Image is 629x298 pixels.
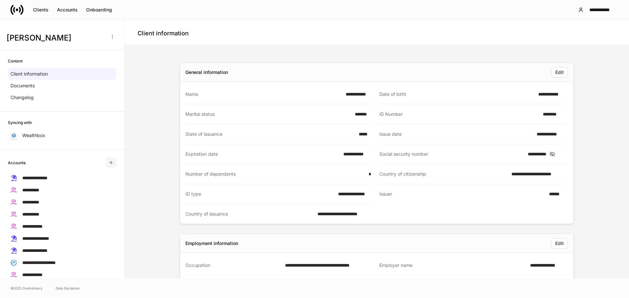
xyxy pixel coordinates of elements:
div: Clients [33,7,48,13]
button: Accounts [53,5,82,15]
button: Edit [551,238,568,249]
h4: Client information [138,29,189,37]
div: Date of birth [379,91,534,97]
button: Onboarding [82,5,116,15]
div: Issue date [379,131,533,137]
p: Wealthbox [22,132,45,139]
span: © 2025 OneAdvisory [10,286,43,291]
div: Issuer [379,191,545,198]
a: Data Disclaimer [56,286,80,291]
a: Wealthbox [8,130,116,141]
div: ID type [185,191,334,197]
h6: Syncing with [8,119,32,126]
div: State of issuance [185,131,355,137]
div: Expiration date [185,151,339,157]
p: Documents [10,82,35,89]
div: Accounts [57,7,78,13]
div: Name [185,91,342,97]
div: General information [185,69,228,76]
div: Employment information [185,240,238,247]
p: Client information [10,71,48,77]
div: Marital status [185,111,351,117]
p: Changelog [10,94,34,101]
h3: [PERSON_NAME] [7,33,105,43]
a: Documents [8,80,116,92]
button: Clients [29,5,53,15]
div: Edit [555,240,564,247]
div: ID Number [379,111,539,117]
div: Country of issuance [185,211,314,217]
div: Onboarding [86,7,112,13]
div: Employer name [379,262,526,269]
div: Social security number [379,151,524,157]
h6: Accounts [8,160,26,166]
h6: Content [8,58,23,64]
button: Edit [551,67,568,78]
a: Changelog [8,92,116,103]
div: Occupation [185,262,281,269]
a: Client information [8,68,116,80]
div: Edit [555,69,564,76]
div: Country of citizenship [379,171,507,177]
div: Number of dependents [185,171,365,177]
